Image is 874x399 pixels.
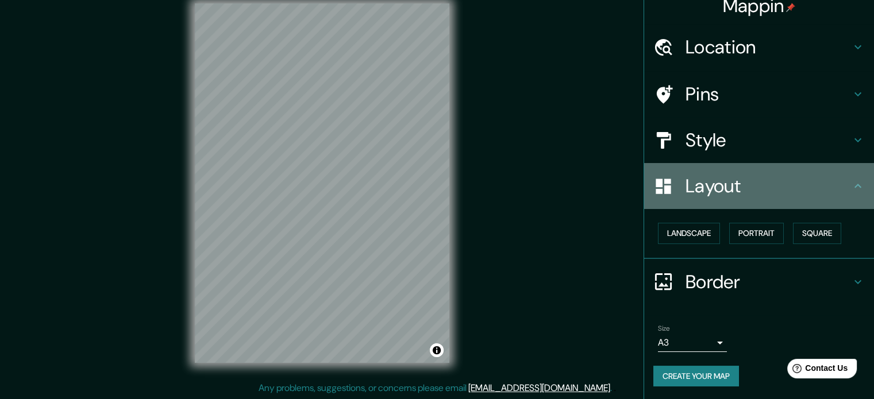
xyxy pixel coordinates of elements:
[772,354,861,386] iframe: Help widget launcher
[793,223,841,244] button: Square
[686,36,851,59] h4: Location
[786,3,795,12] img: pin-icon.png
[430,343,444,357] button: Toggle attribution
[644,117,874,163] div: Style
[644,163,874,209] div: Layout
[686,129,851,152] h4: Style
[658,223,720,244] button: Landscape
[658,323,670,333] label: Size
[686,270,851,293] h4: Border
[259,381,612,395] p: Any problems, suggestions, or concerns please email .
[644,71,874,117] div: Pins
[195,3,449,363] canvas: Map
[653,366,739,387] button: Create your map
[644,24,874,70] div: Location
[614,381,616,395] div: .
[468,382,610,394] a: [EMAIL_ADDRESS][DOMAIN_NAME]
[658,334,727,352] div: A3
[729,223,784,244] button: Portrait
[612,381,614,395] div: .
[644,259,874,305] div: Border
[686,175,851,197] h4: Layout
[686,83,851,106] h4: Pins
